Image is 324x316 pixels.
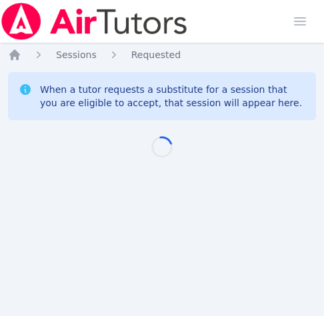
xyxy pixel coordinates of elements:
a: Requested [131,48,181,61]
span: Sessions [56,49,97,60]
span: Requested [131,49,181,60]
a: Sessions [56,48,97,61]
nav: Breadcrumb [8,48,316,61]
div: When a tutor requests a substitute for a session that you are eligible to accept, that session wi... [40,83,305,110]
